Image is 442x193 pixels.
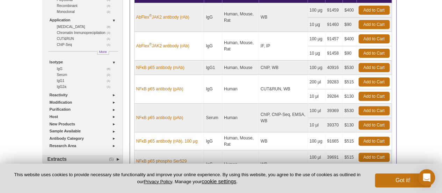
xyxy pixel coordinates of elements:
[308,132,325,150] td: 100 µg
[358,120,390,130] a: Add to Cart
[343,3,357,18] td: $400
[42,155,123,164] a: (5)Extracts
[107,72,114,78] span: (2)
[418,169,435,186] div: Open Intercom Messenger
[50,99,118,106] a: Modification
[259,104,308,132] td: ChIP, ChIP-Seq, EMSA, WB
[136,138,198,144] a: NFκB p65 antibody (rAb), 100 µg
[325,104,343,118] td: 39369
[50,106,118,113] a: Purification
[259,61,308,75] td: ChIP, WB
[308,104,325,118] td: 100 µl
[308,32,325,46] td: 100 µg
[259,75,308,104] td: CUT&RUN, WB
[204,75,222,104] td: IgG
[107,24,114,30] span: (9)
[308,150,325,165] td: 100 µl
[358,92,390,101] a: Add to Cart
[222,75,259,104] td: Human
[204,150,222,179] td: IgG
[308,118,325,132] td: 10 µl
[144,179,172,184] a: Privacy Policy
[222,3,259,32] td: Human, Mouse, Rat
[50,16,118,24] a: Application
[57,42,114,48] a: (1)ChIP-Seq
[343,75,357,89] td: $515
[109,155,118,164] span: (5)
[136,86,183,92] a: NFκB p65 antibody (pAb)
[259,3,308,32] td: WB
[50,127,118,135] a: Sample Available
[57,72,114,78] a: (2)Serum
[107,9,114,15] span: (2)
[57,9,114,15] a: (2)Monoclonal
[97,51,109,55] a: More
[107,30,114,36] span: (3)
[308,46,325,61] td: 10 µg
[259,132,308,150] td: WB
[325,61,343,75] td: 40916
[204,3,222,32] td: IgG
[50,91,118,99] a: Reactivity
[358,34,390,43] a: Add to Cart
[222,132,259,150] td: Human, Mouse, Rat
[204,104,222,132] td: Serum
[343,61,357,75] td: $530
[57,78,114,84] a: (1)IgG1
[136,43,189,49] a: AbFlex®JAK2 antibody (rAb)
[202,178,236,184] button: cookie settings
[343,104,357,118] td: $530
[343,46,357,61] td: $90
[358,63,390,72] a: Add to Cart
[343,150,357,165] td: $515
[325,3,343,18] td: 91459
[308,18,325,32] td: 10 µg
[358,153,390,162] a: Add to Cart
[343,18,357,32] td: $90
[57,30,114,36] a: (3)Chromatin Immunoprecipitation
[57,66,114,72] a: (6)IgG
[358,106,390,115] a: Add to Cart
[204,32,222,61] td: IgG
[107,66,114,72] span: (6)
[308,89,325,104] td: 10 µl
[325,132,343,150] td: 91665
[57,3,114,9] a: (3)Recombinant
[343,89,357,104] td: $130
[107,42,114,48] span: (1)
[107,78,114,84] span: (1)
[358,49,390,58] a: Add to Cart
[325,89,343,104] td: 39284
[325,18,343,32] td: 91460
[325,46,343,61] td: 91458
[308,75,325,89] td: 200 µl
[136,158,202,171] a: NFκB p65 phospho Ser529 antibody (pAb)
[222,150,259,179] td: Human
[50,135,118,142] a: Antibody Category
[136,115,183,121] a: NFκB p65 antibody (pAb)
[222,104,259,132] td: Human
[222,61,259,75] td: Human, Mouse
[343,132,357,150] td: $515
[325,32,343,46] td: 91457
[136,14,189,20] a: AbFlex®JAK2 antibody (rAb)
[204,61,222,75] td: IgG1
[358,77,390,87] a: Add to Cart
[343,118,357,132] td: $130
[343,32,357,46] td: $400
[50,142,118,150] a: Research Area
[375,173,431,187] button: Got it!
[308,61,325,75] td: 100 µg
[149,14,152,18] sup: ®
[325,118,343,132] td: 39370
[358,137,390,146] a: Add to Cart
[50,120,118,128] a: New Products
[57,24,114,30] a: (9)[MEDICAL_DATA]
[204,132,222,150] td: IgG
[149,42,152,46] sup: ®
[358,20,390,29] a: Add to Cart
[325,150,343,165] td: 39691
[107,84,114,90] span: (1)
[50,113,118,120] a: Host
[57,84,114,90] a: (1)IgG2a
